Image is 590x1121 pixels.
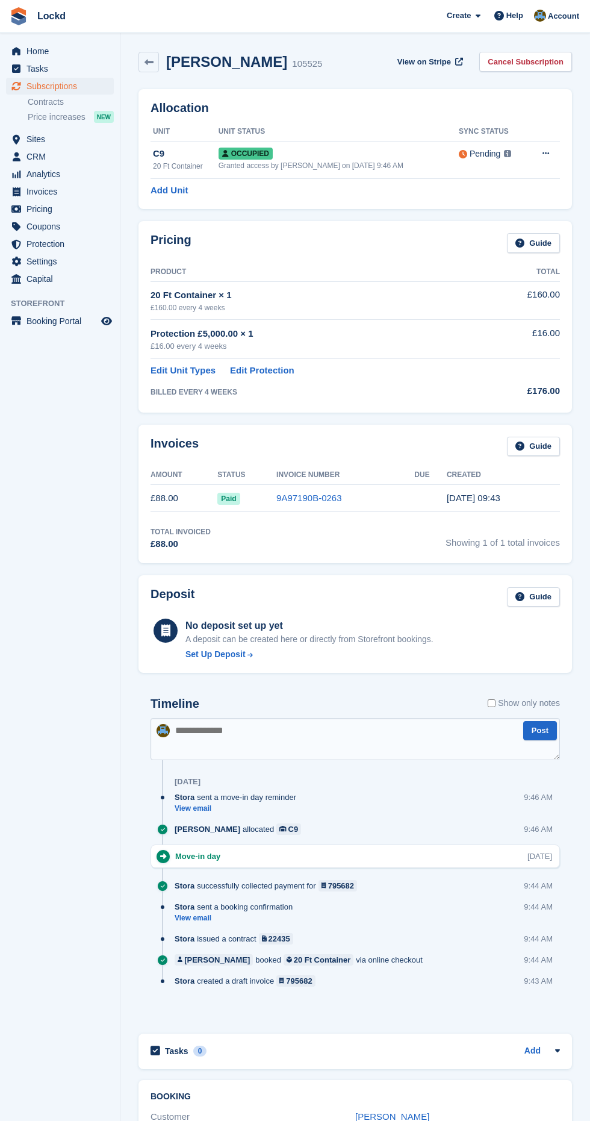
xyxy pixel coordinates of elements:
[151,526,211,537] div: Total Invoiced
[175,880,194,891] span: Stora
[175,933,194,945] span: Stora
[26,43,99,60] span: Home
[153,161,219,172] div: 20 Ft Container
[6,166,114,183] a: menu
[447,493,500,503] time: 2025-09-02 08:43:34 UTC
[151,387,484,398] div: BILLED EVERY 4 WEEKS
[524,954,553,966] div: 9:44 AM
[26,60,99,77] span: Tasks
[175,851,226,862] div: Move-in day
[524,880,553,891] div: 9:44 AM
[175,913,299,923] a: View email
[276,975,315,987] a: 795682
[414,466,447,485] th: Due
[193,1046,207,1057] div: 0
[524,933,553,945] div: 9:44 AM
[175,777,200,787] div: [DATE]
[393,52,465,72] a: View on Stripe
[151,466,217,485] th: Amount
[165,1046,188,1057] h2: Tasks
[6,270,114,287] a: menu
[524,823,553,835] div: 9:46 AM
[151,587,194,607] h2: Deposit
[26,270,99,287] span: Capital
[328,880,354,891] div: 795682
[151,1092,560,1102] h2: Booking
[447,10,471,22] span: Create
[26,236,99,252] span: Protection
[151,697,199,711] h2: Timeline
[175,804,302,814] a: View email
[151,184,188,198] a: Add Unit
[269,933,290,945] div: 22435
[151,327,484,341] div: Protection £5,000.00 × 1
[26,253,99,270] span: Settings
[26,78,99,95] span: Subscriptions
[151,122,219,142] th: Unit
[6,60,114,77] a: menu
[6,218,114,235] a: menu
[151,537,211,551] div: £88.00
[276,466,414,485] th: Invoice Number
[230,364,294,378] a: Edit Protection
[6,183,114,200] a: menu
[524,792,553,803] div: 9:46 AM
[288,823,299,835] div: C9
[175,975,321,987] div: created a draft invoice
[534,10,546,22] img: Paul Budding
[507,437,560,457] a: Guide
[175,792,302,803] div: sent a move-in day reminder
[26,313,99,329] span: Booking Portal
[175,823,307,835] div: allocated
[166,54,287,70] h2: [PERSON_NAME]
[484,320,560,359] td: £16.00
[446,526,560,551] span: Showing 1 of 1 total invoices
[484,384,560,398] div: £176.00
[94,111,114,123] div: NEW
[447,466,560,485] th: Created
[259,933,293,945] a: 22435
[185,619,433,633] div: No deposit set up yet
[151,233,191,253] h2: Pricing
[397,56,451,68] span: View on Stripe
[33,6,70,26] a: Lockd
[484,263,560,282] th: Total
[151,485,217,512] td: £88.00
[6,201,114,217] a: menu
[219,148,273,160] span: Occupied
[276,493,341,503] a: 9A97190B-0263
[6,131,114,148] a: menu
[26,201,99,217] span: Pricing
[284,954,353,966] a: 20 Ft Container
[507,233,560,253] a: Guide
[175,954,253,966] a: [PERSON_NAME]
[26,148,99,165] span: CRM
[28,111,85,123] span: Price increases
[10,7,28,25] img: stora-icon-8386f47178a22dfd0bd8f6a31ec36ba5ce8667c1dd55bd0f319d3a0aa187defe.svg
[459,122,527,142] th: Sync Status
[504,150,511,157] img: icon-info-grey-7440780725fd019a000dd9b08b2336e03edf1995a4989e88bcd33f0948082b44.svg
[151,437,199,457] h2: Invoices
[151,289,484,302] div: 20 Ft Container × 1
[6,313,114,329] a: menu
[185,648,433,661] a: Set Up Deposit
[175,823,240,835] span: [PERSON_NAME]
[484,281,560,319] td: £160.00
[292,57,322,71] div: 105525
[26,166,99,183] span: Analytics
[28,110,114,123] a: Price increases NEW
[175,901,299,913] div: sent a booking confirmation
[175,975,194,987] span: Stora
[548,10,579,22] span: Account
[488,697,495,710] input: Show only notes
[151,364,216,378] a: Edit Unit Types
[175,901,194,913] span: Stora
[157,724,170,737] img: Paul Budding
[175,933,299,945] div: issued a contract
[184,954,250,966] div: [PERSON_NAME]
[26,183,99,200] span: Invoices
[286,975,312,987] div: 795682
[151,263,484,282] th: Product
[276,823,301,835] a: C9
[217,466,276,485] th: Status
